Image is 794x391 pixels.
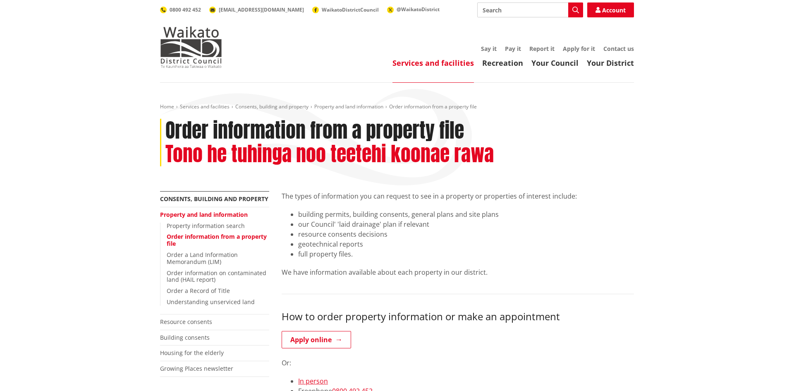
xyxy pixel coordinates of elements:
h2: Tono he tuhinga noo teetehi koonae rawa [165,142,494,166]
nav: breadcrumb [160,103,634,110]
a: [EMAIL_ADDRESS][DOMAIN_NAME] [209,6,304,13]
a: Account [587,2,634,17]
span: @WaikatoDistrict [397,6,440,13]
a: Resource consents [160,318,212,326]
li: geotechnical reports [298,239,634,249]
a: Order a Land Information Memorandum (LIM) [167,251,238,266]
a: Building consents [160,333,210,341]
a: Property information search [167,222,245,230]
h3: How to order property information or make an appointment [282,311,634,323]
p: The types of information you can request to see in a property or properties of interest include: [282,191,634,201]
li: building permits, building consents, general plans and site plans [298,209,634,219]
a: Services and facilities [180,103,230,110]
a: Consents, building and property [235,103,309,110]
a: Pay it [505,45,521,53]
img: Waikato District Council - Te Kaunihera aa Takiwaa o Waikato [160,26,222,68]
span: [EMAIL_ADDRESS][DOMAIN_NAME] [219,6,304,13]
a: Your District [587,58,634,68]
a: Property and land information [314,103,383,110]
a: Property and land information [160,211,248,218]
a: Services and facilities [392,58,474,68]
a: Consents, building and property [160,195,268,203]
input: Search input [477,2,583,17]
a: Apply for it [563,45,595,53]
a: Say it [481,45,497,53]
li: our Council' 'laid drainage' plan if relevant [298,219,634,229]
a: Home [160,103,174,110]
a: WaikatoDistrictCouncil [312,6,379,13]
a: Order a Record of Title [167,287,230,295]
p: Or: [282,358,634,368]
a: Understanding unserviced land [167,298,255,306]
a: Order information from a property file [167,233,267,247]
a: Apply online [282,331,351,348]
a: Order information on contaminated land (HAIL report) [167,269,266,284]
a: @WaikatoDistrict [387,6,440,13]
span: 0800 492 452 [170,6,201,13]
a: Your Council [531,58,579,68]
h1: Order information from a property file [165,119,464,143]
a: Growing Places newsletter [160,365,233,372]
a: Housing for the elderly [160,349,224,357]
span: Order information from a property file [389,103,477,110]
a: 0800 492 452 [160,6,201,13]
li: resource consents decisions [298,229,634,239]
p: We have information available about each property in our district. [282,267,634,277]
span: WaikatoDistrictCouncil [322,6,379,13]
a: Report it [529,45,555,53]
a: Contact us [603,45,634,53]
li: full property files. [298,249,634,259]
a: Recreation [482,58,523,68]
a: In person [298,377,328,386]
